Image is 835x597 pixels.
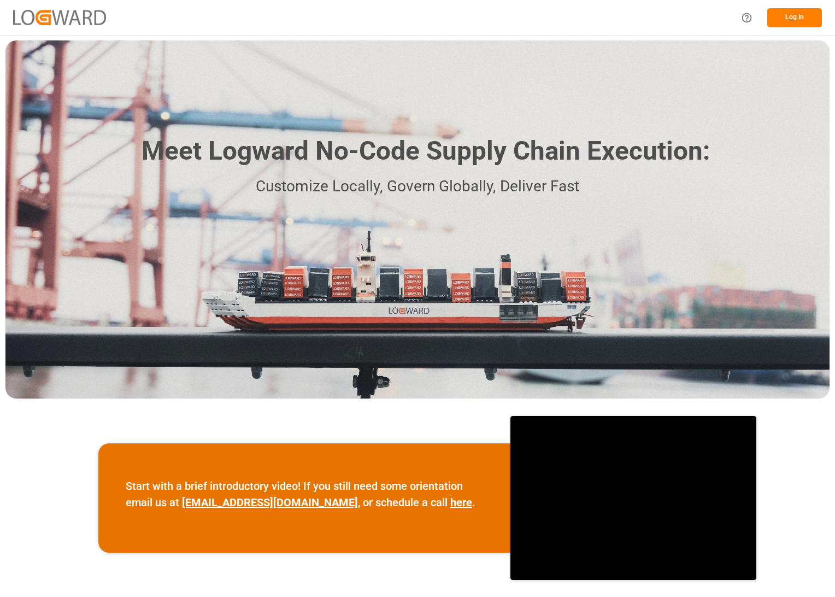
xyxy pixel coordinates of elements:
[126,478,483,511] p: Start with a brief introductory video! If you still need some orientation email us at , or schedu...
[182,496,358,509] a: [EMAIL_ADDRESS][DOMAIN_NAME]
[13,10,106,25] img: Logward_new_orange.png
[734,5,759,30] button: Help Center
[125,174,710,199] p: Customize Locally, Govern Globally, Deliver Fast
[767,8,822,27] button: Log In
[450,496,472,509] a: here
[142,132,710,171] h1: Meet Logward No-Code Supply Chain Execution:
